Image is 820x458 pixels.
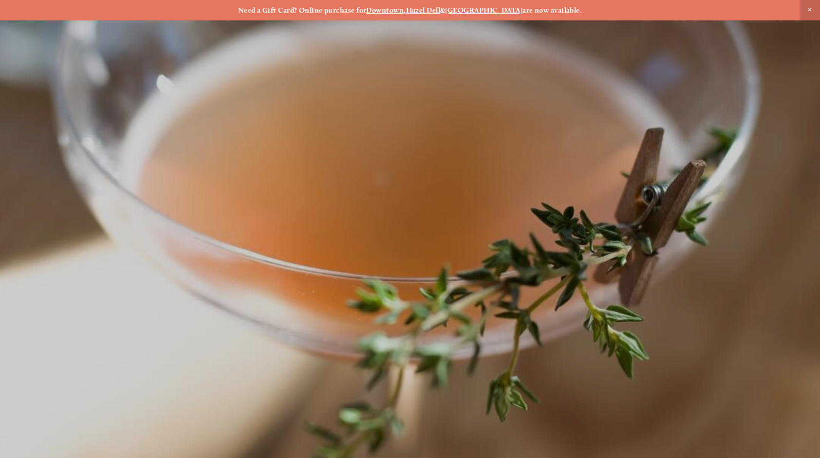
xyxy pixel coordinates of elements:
strong: & [440,6,445,15]
a: Hazel Dell [406,6,441,15]
strong: Need a Gift Card? Online purchase for [238,6,367,15]
strong: are now available. [522,6,582,15]
strong: , [404,6,406,15]
a: [GEOGRAPHIC_DATA] [445,6,522,15]
a: Downtown [366,6,404,15]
